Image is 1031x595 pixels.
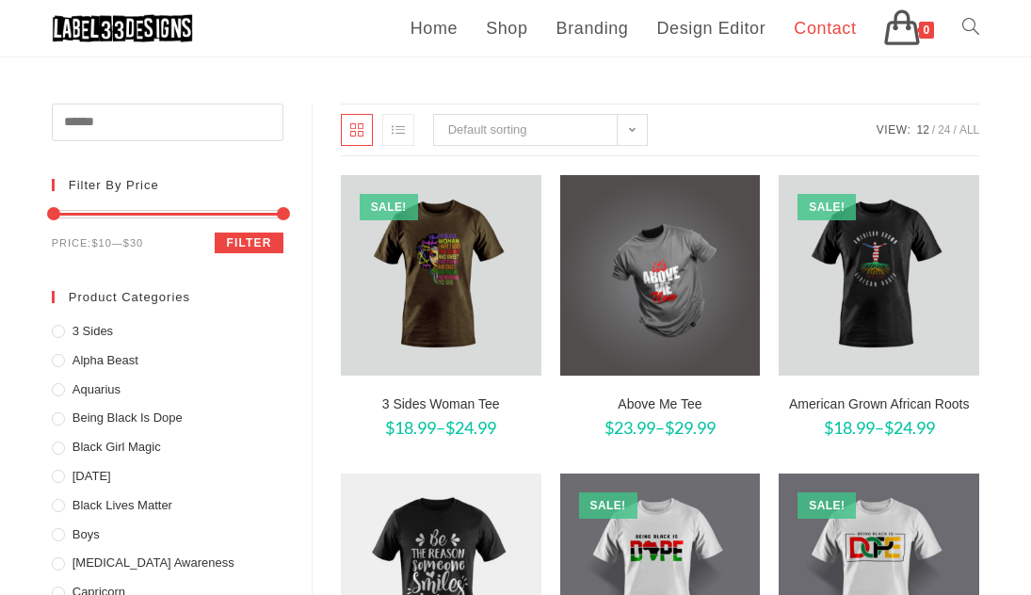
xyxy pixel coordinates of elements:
[486,19,527,38] span: Shop
[52,233,283,253] div: Price: —
[560,175,761,376] img: Above Me Tee
[938,123,950,137] a: 24
[52,322,283,342] a: 3 Sides
[919,22,935,39] span: 0
[123,237,143,249] span: $30
[52,351,283,371] a: Alpha Beast
[52,525,283,545] a: Boys
[665,417,716,438] bdi: 29.99
[794,19,856,38] span: Contact
[824,417,833,438] span: $
[824,417,935,438] span: –
[884,417,894,438] span: $
[52,409,283,428] a: Being Black Is Dope
[656,19,765,38] span: Design Editor
[52,380,283,400] a: Aquarius
[556,19,629,38] span: Branding
[789,394,969,414] a: American Grown African Roots
[779,175,979,376] img: American Grown African Roots
[52,438,283,458] a: Black Girl Magic
[52,554,283,573] a: [MEDICAL_DATA] Awareness
[797,492,856,519] span: Sale!
[618,394,701,414] a: Above Me Tee
[385,417,395,438] span: $
[797,194,856,220] span: Sale!
[382,394,500,414] a: 3 Sides Woman Tee
[385,417,496,438] span: –
[665,417,674,438] span: $
[52,14,193,43] img: Label33Designs
[445,417,496,438] bdi: 24.99
[604,417,655,438] bdi: 23.99
[215,233,282,253] button: Filter
[360,194,418,220] span: Sale!
[52,179,283,191] h4: Filter by price
[52,496,283,516] a: Black Lives Matter
[445,417,455,438] span: $
[382,114,414,146] a: List view
[341,114,373,146] a: Grid view
[411,19,458,38] span: Home
[52,291,283,303] h4: Product categories
[341,175,541,376] img: 3 Sides Woman Tee
[877,114,911,146] li: View:
[884,417,935,438] bdi: 24.99
[916,123,928,137] a: 12
[385,417,436,438] bdi: 18.99
[959,123,979,137] a: All
[52,467,283,487] a: [DATE]
[604,417,614,438] span: $
[91,237,111,249] span: $10
[824,417,875,438] bdi: 18.99
[604,417,716,438] span: –
[579,492,637,519] span: Sale!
